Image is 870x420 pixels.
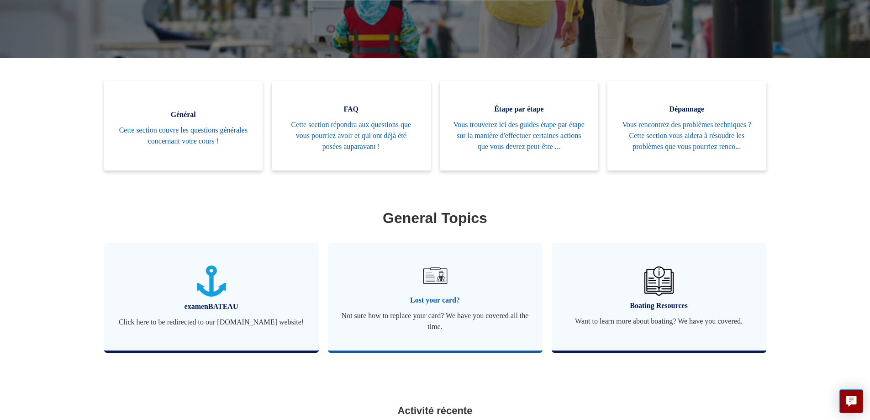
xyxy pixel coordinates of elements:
[839,389,863,413] button: Live chat
[285,104,417,115] span: FAQ
[342,295,529,306] span: Lost your card?
[607,81,766,170] a: Dépannage Vous rencontrez des problèmes techniques ? Cette section vous aidera à résoudre les pro...
[104,243,319,351] a: examenBATEAU Click here to be redirected to our [DOMAIN_NAME] website!
[118,109,249,120] span: Général
[197,266,226,297] img: 01JTNN85WSQ5FQ6HNXPDSZ7SRA
[104,81,263,170] a: Général Cette section couvre les questions générales concernant votre cours !
[118,317,305,328] span: Click here to be redirected to our [DOMAIN_NAME] website!
[419,260,451,292] img: 01JRG6G4NA4NJ1BVG8MJM761YH
[342,310,529,332] span: Not sure how to replace your card? We have you covered all the time.
[552,243,766,351] a: Boating Resources Want to learn more about boating? We have you covered.
[272,81,431,170] a: FAQ Cette section répondra aux questions que vous pourriez avoir et qui ont déjà été posées aupar...
[621,104,753,115] span: Dépannage
[440,81,599,170] a: Étape par étape Vous trouverez ici des guides étape par étape sur la manière d'effectuer certaine...
[285,119,417,152] span: Cette section répondra aux questions que vous pourriez avoir et qui ont déjà été posées auparavant !
[328,243,543,351] a: Lost your card? Not sure how to replace your card? We have you covered all the time.
[106,403,764,418] h2: Activité récente
[453,119,585,152] span: Vous trouverez ici des guides étape par étape sur la manière d'effectuer certaines actions que vo...
[106,207,764,229] h1: General Topics
[565,300,753,311] span: Boating Resources
[565,316,753,327] span: Want to learn more about boating? We have you covered.
[118,301,305,312] span: examenBATEAU
[453,104,585,115] span: Étape par étape
[118,125,249,147] span: Cette section couvre les questions générales concernant votre cours !
[644,266,674,296] img: 01JHREV2E6NG3DHE8VTG8QH796
[621,119,753,152] span: Vous rencontrez des problèmes techniques ? Cette section vous aidera à résoudre les problèmes que...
